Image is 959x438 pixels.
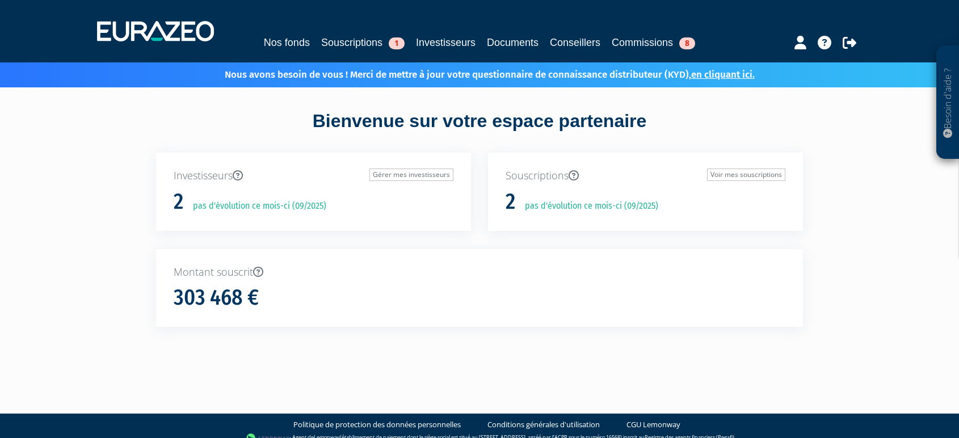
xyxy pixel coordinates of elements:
[416,35,476,50] a: Investisseurs
[487,419,600,430] a: Conditions générales d'utilisation
[192,65,755,82] p: Nous avons besoin de vous ! Merci de mettre à jour votre questionnaire de connaissance distribute...
[941,52,954,154] p: Besoin d'aide ?
[506,169,785,183] p: Souscriptions
[369,169,453,181] a: Gérer mes investisseurs
[185,200,326,213] p: pas d'évolution ce mois-ci (09/2025)
[517,200,658,213] p: pas d'évolution ce mois-ci (09/2025)
[691,69,755,81] a: en cliquant ici.
[626,419,680,430] a: CGU Lemonway
[550,35,600,50] a: Conseillers
[487,35,539,50] a: Documents
[264,35,310,50] a: Nos fonds
[293,419,461,430] a: Politique de protection des données personnelles
[707,169,785,181] a: Voir mes souscriptions
[506,190,515,214] h1: 2
[321,35,405,50] a: Souscriptions1
[174,169,453,183] p: Investisseurs
[174,190,183,214] h1: 2
[174,286,259,310] h1: 303 468 €
[97,21,214,41] img: 1732889491-logotype_eurazeo_blanc_rvb.png
[174,265,785,280] p: Montant souscrit
[679,37,695,49] span: 8
[148,108,811,153] div: Bienvenue sur votre espace partenaire
[612,35,695,50] a: Commissions8
[389,37,405,49] span: 1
